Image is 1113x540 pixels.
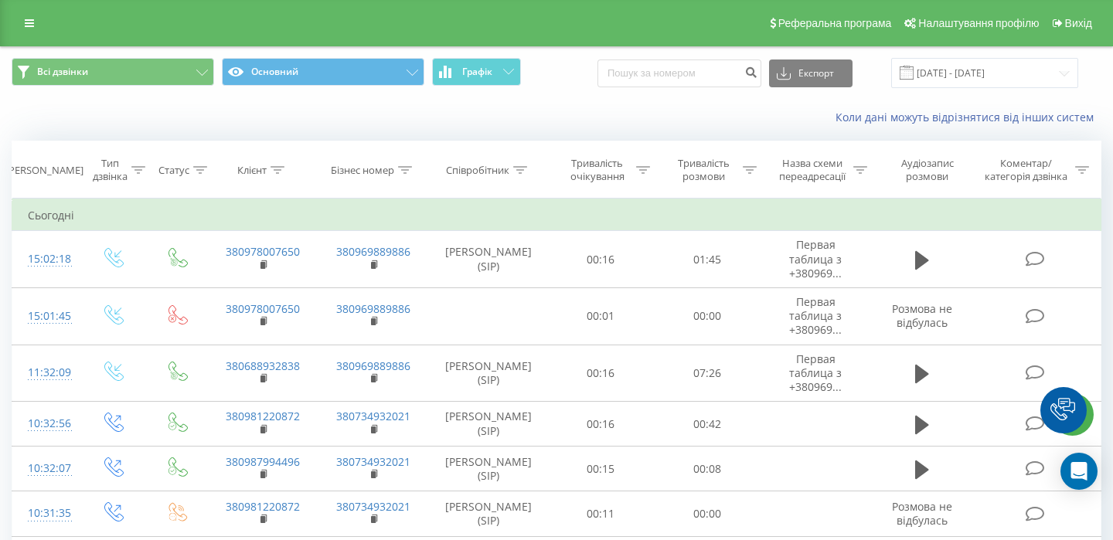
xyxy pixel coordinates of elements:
[548,447,655,491] td: 00:15
[432,58,521,86] button: Графік
[28,358,65,388] div: 11:32:09
[12,58,214,86] button: Всі дзвінки
[789,237,842,280] span: Первая таблица з +380969...
[548,345,655,402] td: 00:16
[336,244,410,259] a: 380969889886
[885,157,969,183] div: Аудіозапис розмови
[462,66,492,77] span: Графік
[892,301,952,330] span: Розмова не відбулась
[668,157,739,183] div: Тривалість розмови
[654,491,761,536] td: 00:00
[429,345,548,402] td: [PERSON_NAME] (SIP)
[226,454,300,469] a: 380987994496
[429,231,548,288] td: [PERSON_NAME] (SIP)
[446,164,509,177] div: Співробітник
[28,498,65,528] div: 10:31:35
[37,66,88,78] span: Всі дзвінки
[654,402,761,447] td: 00:42
[981,157,1071,183] div: Коментар/категорія дзвінка
[654,447,761,491] td: 00:08
[774,157,849,183] div: Назва схеми переадресації
[836,110,1101,124] a: Коли дані можуть відрізнятися вiд інших систем
[429,447,548,491] td: [PERSON_NAME] (SIP)
[226,499,300,514] a: 380981220872
[789,352,842,394] span: Первая таблица з +380969...
[1060,453,1098,490] div: Open Intercom Messenger
[28,301,65,331] div: 15:01:45
[1065,17,1092,29] span: Вихід
[222,58,424,86] button: Основний
[548,491,655,536] td: 00:11
[548,402,655,447] td: 00:16
[28,409,65,439] div: 10:32:56
[226,409,300,423] a: 380981220872
[429,491,548,536] td: [PERSON_NAME] (SIP)
[778,17,892,29] span: Реферальна програма
[654,231,761,288] td: 01:45
[597,59,761,87] input: Пошук за номером
[93,157,128,183] div: Тип дзвінка
[336,301,410,316] a: 380969889886
[28,453,65,484] div: 10:32:07
[429,402,548,447] td: [PERSON_NAME] (SIP)
[918,17,1039,29] span: Налаштування профілю
[226,244,300,259] a: 380978007650
[237,164,267,177] div: Клієнт
[892,499,952,528] span: Розмова не відбулась
[654,287,761,345] td: 00:00
[28,244,65,274] div: 15:02:18
[548,287,655,345] td: 00:01
[336,409,410,423] a: 380734932021
[336,499,410,514] a: 380734932021
[548,231,655,288] td: 00:16
[158,164,189,177] div: Статус
[226,301,300,316] a: 380978007650
[336,454,410,469] a: 380734932021
[12,200,1101,231] td: Сьогодні
[789,294,842,337] span: Первая таблица з +380969...
[331,164,394,177] div: Бізнес номер
[226,358,300,373] a: 380688932838
[336,358,410,373] a: 380969889886
[5,164,83,177] div: [PERSON_NAME]
[562,157,633,183] div: Тривалість очікування
[654,345,761,402] td: 07:26
[769,59,853,87] button: Експорт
